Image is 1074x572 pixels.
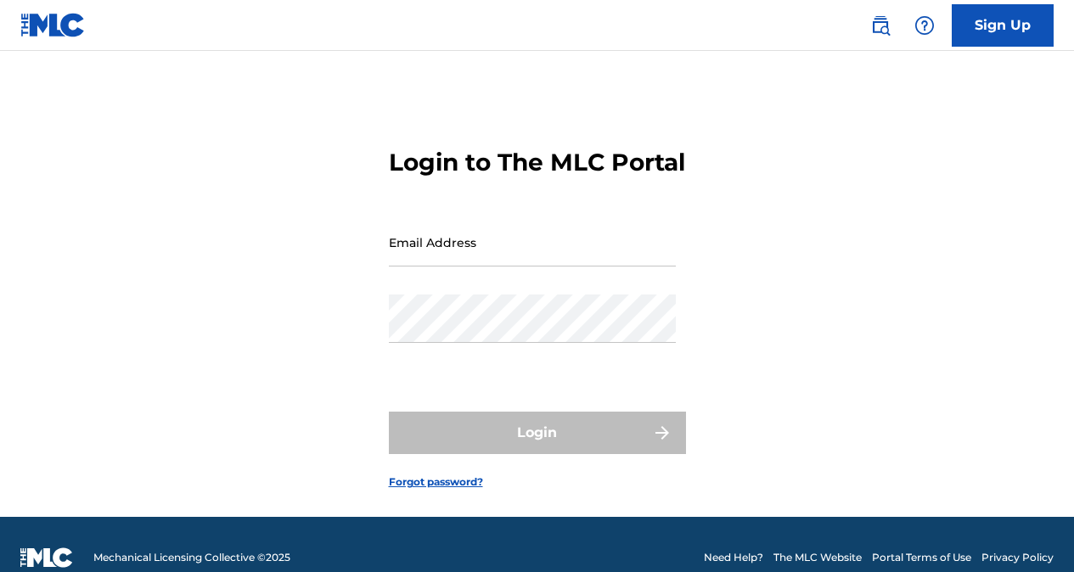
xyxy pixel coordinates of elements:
a: The MLC Website [773,550,862,565]
a: Need Help? [704,550,763,565]
img: help [914,15,935,36]
img: logo [20,547,73,568]
a: Privacy Policy [981,550,1054,565]
a: Forgot password? [389,474,483,490]
img: MLC Logo [20,13,86,37]
a: Sign Up [952,4,1054,47]
img: search [870,15,891,36]
a: Portal Terms of Use [872,550,971,565]
div: Help [908,8,942,42]
h3: Login to The MLC Portal [389,148,685,177]
a: Public Search [863,8,897,42]
span: Mechanical Licensing Collective © 2025 [93,550,290,565]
